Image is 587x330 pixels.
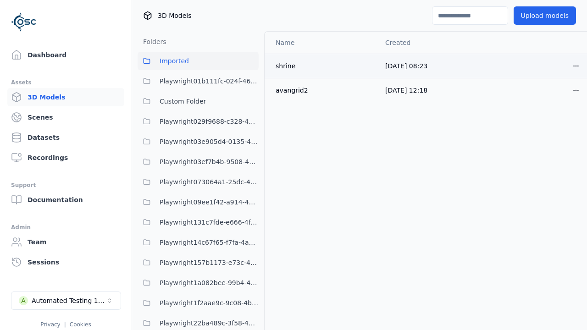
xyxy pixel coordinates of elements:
[7,253,124,271] a: Sessions
[160,156,259,167] span: Playwright03ef7b4b-9508-47f0-8afd-5e0ec78663fc
[276,86,371,95] div: avangrid2
[160,257,259,268] span: Playwright157b1173-e73c-4808-a1ac-12e2e4cec217
[138,52,259,70] button: Imported
[265,32,378,54] th: Name
[160,297,259,308] span: Playwright1f2aae9c-9c08-4bb6-a2d5-dc0ac64e971c
[11,291,121,310] button: Select a workspace
[158,11,191,20] span: 3D Models
[19,296,28,305] div: A
[11,222,121,233] div: Admin
[138,92,259,110] button: Custom Folder
[138,173,259,191] button: Playwright073064a1-25dc-42be-bd5d-9b023c0ea8dd
[64,321,66,328] span: |
[160,76,259,87] span: Playwright01b111fc-024f-466d-9bae-c06bfb571c6d
[70,321,91,328] a: Cookies
[40,321,60,328] a: Privacy
[7,233,124,251] a: Team
[160,96,206,107] span: Custom Folder
[11,9,37,35] img: Logo
[7,128,124,147] a: Datasets
[160,277,259,288] span: Playwright1a082bee-99b4-4375-8133-1395ef4c0af5
[7,46,124,64] a: Dashboard
[138,193,259,211] button: Playwright09ee1f42-a914-43b3-abf1-e7ca57cf5f96
[378,32,482,54] th: Created
[138,72,259,90] button: Playwright01b111fc-024f-466d-9bae-c06bfb571c6d
[138,274,259,292] button: Playwright1a082bee-99b4-4375-8133-1395ef4c0af5
[160,197,259,208] span: Playwright09ee1f42-a914-43b3-abf1-e7ca57cf5f96
[160,217,259,228] span: Playwright131c7fde-e666-4f3e-be7e-075966dc97bc
[32,296,106,305] div: Automated Testing 1 - Playwright
[160,176,259,187] span: Playwright073064a1-25dc-42be-bd5d-9b023c0ea8dd
[138,153,259,171] button: Playwright03ef7b4b-9508-47f0-8afd-5e0ec78663fc
[138,132,259,151] button: Playwright03e905d4-0135-4922-94e2-0c56aa41bf04
[7,88,124,106] a: 3D Models
[138,112,259,131] button: Playwright029f9688-c328-482d-9c42-3b0c529f8514
[160,318,259,329] span: Playwright22ba489c-3f58-40ce-82d9-297bfd19b528
[514,6,576,25] button: Upload models
[7,108,124,126] a: Scenes
[160,116,259,127] span: Playwright029f9688-c328-482d-9c42-3b0c529f8514
[138,294,259,312] button: Playwright1f2aae9c-9c08-4bb6-a2d5-dc0ac64e971c
[11,180,121,191] div: Support
[138,213,259,231] button: Playwright131c7fde-e666-4f3e-be7e-075966dc97bc
[7,148,124,167] a: Recordings
[11,77,121,88] div: Assets
[138,253,259,272] button: Playwright157b1173-e73c-4808-a1ac-12e2e4cec217
[160,55,189,66] span: Imported
[160,136,259,147] span: Playwright03e905d4-0135-4922-94e2-0c56aa41bf04
[160,237,259,248] span: Playwright14c67f65-f7fa-4a69-9dce-fa9a259dcaa1
[138,37,166,46] h3: Folders
[7,191,124,209] a: Documentation
[385,87,427,94] span: [DATE] 12:18
[138,233,259,252] button: Playwright14c67f65-f7fa-4a69-9dce-fa9a259dcaa1
[385,62,427,70] span: [DATE] 08:23
[276,61,371,71] div: shrine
